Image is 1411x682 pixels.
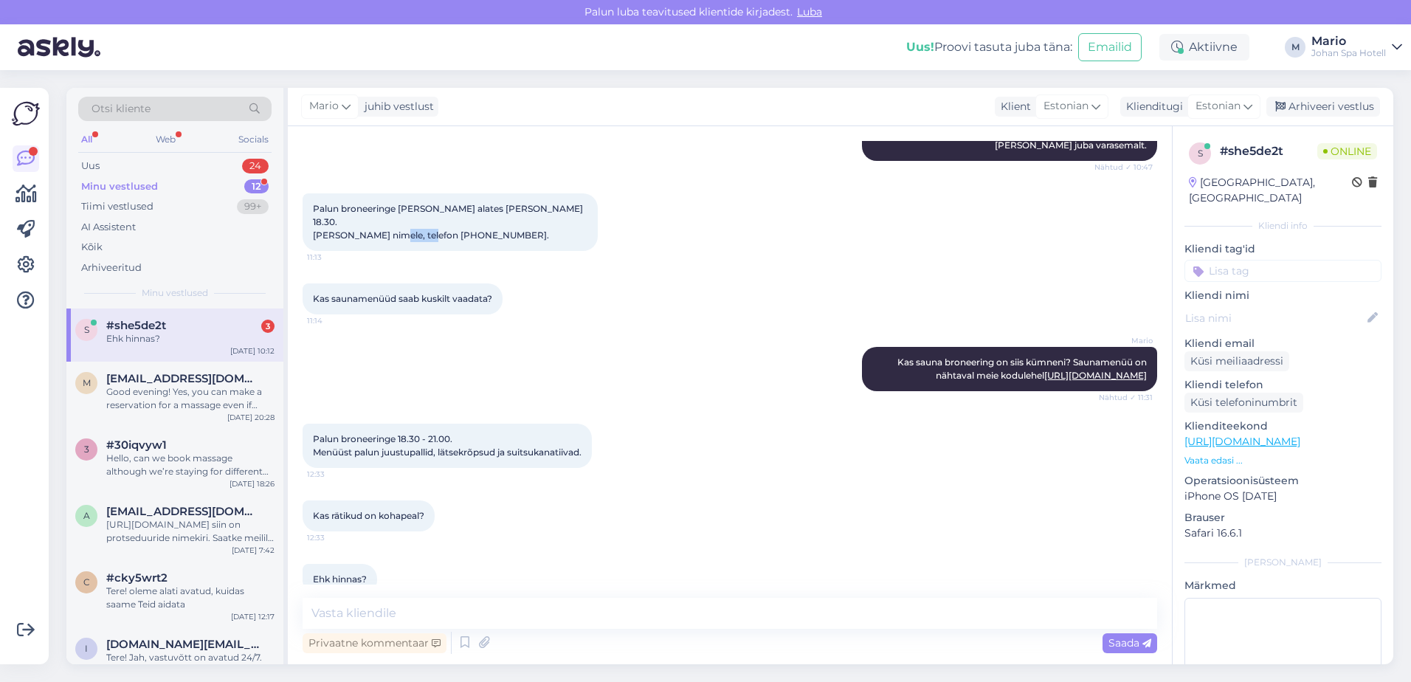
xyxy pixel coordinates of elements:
[81,159,100,173] div: Uus
[1184,351,1289,371] div: Küsi meiliaadressi
[83,576,90,588] span: c
[793,5,827,18] span: Luba
[84,444,89,455] span: 3
[1317,143,1377,159] span: Online
[106,505,260,518] span: aivesoha@gmail.com
[106,319,166,332] span: #she5de2t
[1184,454,1381,467] p: Vaata edasi ...
[106,438,167,452] span: #30iqvyw1
[1184,578,1381,593] p: Märkmed
[1097,335,1153,346] span: Mario
[307,252,362,263] span: 11:13
[1311,35,1402,59] a: MarioJohan Spa Hotell
[235,130,272,149] div: Socials
[142,286,208,300] span: Minu vestlused
[1184,288,1381,303] p: Kliendi nimi
[1189,175,1352,206] div: [GEOGRAPHIC_DATA], [GEOGRAPHIC_DATA]
[1185,310,1365,326] input: Lisa nimi
[1184,526,1381,541] p: Safari 16.6.1
[232,545,275,556] div: [DATE] 7:42
[906,40,934,54] b: Uus!
[242,159,269,173] div: 24
[1184,435,1300,448] a: [URL][DOMAIN_NAME]
[81,199,153,214] div: Tiimi vestlused
[106,638,260,651] span: indrek.et@gmail.com
[1184,418,1381,434] p: Klienditeekond
[83,377,91,388] span: m
[78,130,95,149] div: All
[1184,336,1381,351] p: Kliendi email
[106,385,275,412] div: Good evening! Yes, you can make a reservation for a massage even if you're not staying at the hot...
[1184,241,1381,257] p: Kliendi tag'id
[1184,219,1381,232] div: Kliendi info
[1094,162,1153,173] span: Nähtud ✓ 10:47
[995,99,1031,114] div: Klient
[313,433,582,458] span: Palun broneeringe 18.30 - 21.00. Menüüst palun juustupallid, lätsekrõpsud ja suitsukanatiivad.
[84,324,89,335] span: s
[106,651,275,664] div: Tere! Jah, vastuvõtt on avatud 24/7.
[1266,97,1380,117] div: Arhiveeri vestlus
[1184,393,1303,413] div: Küsi telefoninumbrit
[83,510,90,521] span: a
[1311,35,1386,47] div: Mario
[1196,98,1241,114] span: Estonian
[1078,33,1142,61] button: Emailid
[307,469,362,480] span: 12:33
[897,356,1149,381] span: Kas sauna broneering on siis kümneni? Saunamenüü on nähtaval meie kodulehel
[303,633,446,653] div: Privaatne kommentaar
[237,199,269,214] div: 99+
[1184,556,1381,569] div: [PERSON_NAME]
[1184,510,1381,526] p: Brauser
[12,100,40,128] img: Askly Logo
[261,320,275,333] div: 3
[81,179,158,194] div: Minu vestlused
[106,585,275,611] div: Tere! oleme alati avatud, kuidas saame Teid aidata
[231,611,275,622] div: [DATE] 12:17
[1044,370,1147,381] a: [URL][DOMAIN_NAME]
[1159,34,1249,61] div: Aktiivne
[313,573,367,585] span: Ehk hinnas?
[1184,377,1381,393] p: Kliendi telefon
[153,130,179,149] div: Web
[106,332,275,345] div: Ehk hinnas?
[1220,142,1317,160] div: # she5de2t
[1043,98,1089,114] span: Estonian
[244,179,269,194] div: 12
[85,643,88,654] span: i
[1120,99,1183,114] div: Klienditugi
[1184,473,1381,489] p: Operatsioonisüsteem
[1311,47,1386,59] div: Johan Spa Hotell
[313,293,492,304] span: Kas saunamenüüd saab kuskilt vaadata?
[1285,37,1305,58] div: M
[230,345,275,356] div: [DATE] 10:12
[81,220,136,235] div: AI Assistent
[92,101,151,117] span: Otsi kliente
[106,571,168,585] span: #cky5wrt2
[81,240,103,255] div: Kõik
[307,532,362,543] span: 12:33
[1184,489,1381,504] p: iPhone OS [DATE]
[230,478,275,489] div: [DATE] 18:26
[1198,148,1203,159] span: s
[1108,636,1151,650] span: Saada
[106,452,275,478] div: Hello, can we book massage although we’re staying for different hotel ? Also, can we have the mas...
[359,99,434,114] div: juhib vestlust
[307,315,362,326] span: 11:14
[106,372,260,385] span: minamiishii222@gmail.com
[313,510,424,521] span: Kas rätikud on kohapeal?
[906,38,1072,56] div: Proovi tasuta juba täna:
[1184,260,1381,282] input: Lisa tag
[227,412,275,423] div: [DATE] 20:28
[313,203,585,241] span: Palun broneeringe [PERSON_NAME] alates [PERSON_NAME] 18.30. [PERSON_NAME] nimele, telefon [PHONE_...
[309,98,339,114] span: Mario
[1097,392,1153,403] span: Nähtud ✓ 11:31
[81,261,142,275] div: Arhiveeritud
[106,518,275,545] div: [URL][DOMAIN_NAME] siin on protseduuride nimekiri. Saatke meilile millist protseduure soovite [PE...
